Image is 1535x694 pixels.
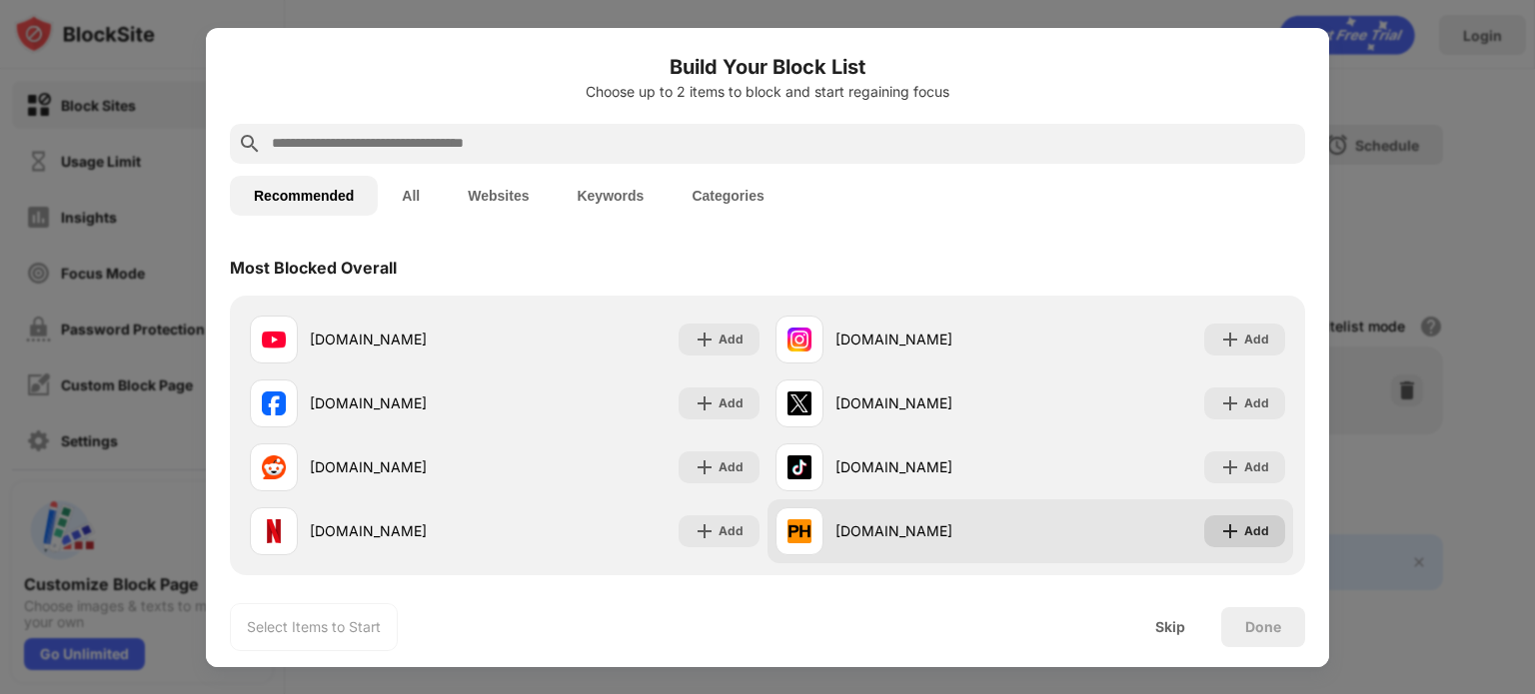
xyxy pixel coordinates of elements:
button: All [378,176,444,216]
img: favicons [787,519,811,543]
img: favicons [787,391,811,415]
div: [DOMAIN_NAME] [310,392,505,413]
div: Add [1244,393,1269,413]
img: favicons [787,455,811,479]
button: Websites [444,176,553,216]
div: Add [1244,521,1269,541]
div: Add [719,393,744,413]
div: [DOMAIN_NAME] [835,520,1030,541]
img: favicons [787,328,811,351]
img: favicons [262,391,286,415]
img: search.svg [238,132,262,156]
button: Categories [668,176,787,216]
div: Select Items to Start [247,617,381,637]
button: Recommended [230,176,378,216]
div: Most Blocked Overall [230,258,397,278]
div: Choose up to 2 items to block and start regaining focus [230,84,1305,100]
div: [DOMAIN_NAME] [835,456,1030,477]
div: Skip [1155,619,1185,635]
div: Add [719,457,744,477]
div: [DOMAIN_NAME] [835,329,1030,349]
div: Add [719,521,744,541]
img: favicons [262,328,286,351]
div: Add [1244,457,1269,477]
div: [DOMAIN_NAME] [310,329,505,349]
img: favicons [262,455,286,479]
div: Done [1245,619,1281,635]
div: [DOMAIN_NAME] [310,456,505,477]
img: favicons [262,519,286,543]
button: Keywords [553,176,668,216]
div: [DOMAIN_NAME] [835,392,1030,413]
h6: Build Your Block List [230,52,1305,82]
div: Add [1244,330,1269,349]
div: Add [719,330,744,349]
div: [DOMAIN_NAME] [310,520,505,541]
